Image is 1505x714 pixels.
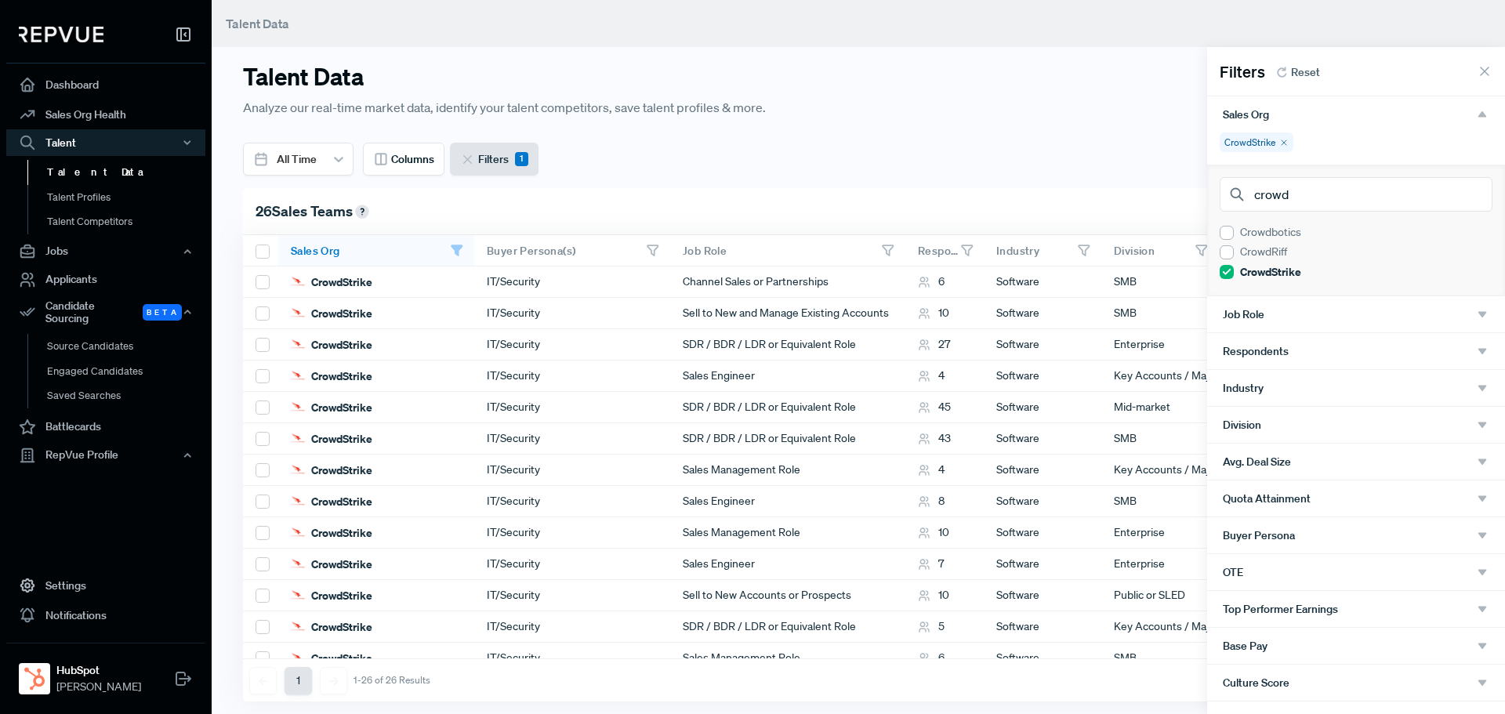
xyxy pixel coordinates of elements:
[1207,296,1505,332] button: Job Role
[1207,554,1505,590] button: OTE
[1223,455,1291,468] span: Avg. Deal Size
[1223,529,1295,542] span: Buyer Persona
[1291,64,1320,81] span: Reset
[1220,60,1265,83] span: Filters
[1207,628,1505,664] button: Base Pay
[1223,382,1264,394] span: Industry
[1223,640,1267,652] span: Base Pay
[1207,333,1505,369] button: Respondents
[1223,108,1269,121] span: Sales Org
[1220,244,1492,260] div: CrowdRiff
[1207,591,1505,627] button: Top Performer Earnings
[1207,480,1505,516] button: Quota Attainment
[1220,177,1492,212] input: Search sales orgs
[1223,492,1311,505] span: Quota Attainment
[1223,603,1338,615] span: Top Performer Earnings
[1223,345,1289,357] span: Respondents
[1223,566,1243,578] span: OTE
[1207,444,1505,480] button: Avg. Deal Size
[1240,263,1301,280] strong: CrowdStrike
[1220,132,1293,152] div: CrowdStrike
[1220,224,1492,241] div: Crowdbotics
[1223,419,1261,431] span: Division
[1207,665,1505,701] button: Culture Score
[1207,96,1505,132] button: Sales Org
[1207,407,1505,443] button: Division
[1223,308,1264,321] span: Job Role
[1223,676,1289,689] span: Culture Score
[1207,517,1505,553] button: Buyer Persona
[1207,370,1505,406] button: Industry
